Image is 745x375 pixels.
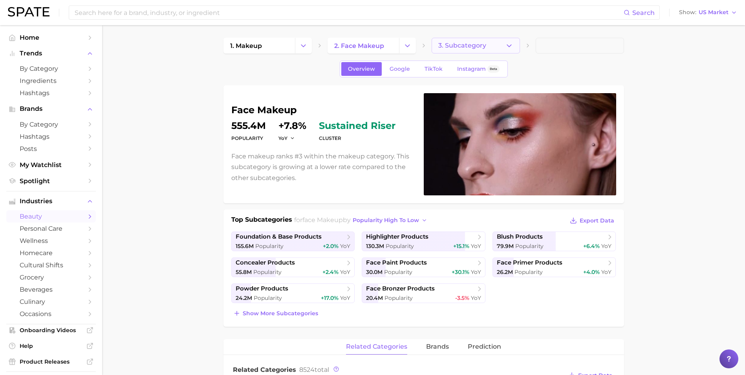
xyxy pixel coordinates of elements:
[6,210,96,222] a: beauty
[20,358,82,365] span: Product Releases
[334,42,384,50] span: 2. face makeup
[6,103,96,115] button: Brands
[236,268,252,276] span: 55.8m
[236,233,322,241] span: foundation & base products
[231,257,355,277] a: concealer products55.8m Popularity+2.4% YoY
[20,342,82,349] span: Help
[351,215,430,226] button: popularity high to low
[6,48,96,59] button: Trends
[583,268,600,276] span: +4.0%
[20,310,82,318] span: occasions
[497,268,513,276] span: 26.2m
[299,366,329,373] span: total
[231,232,355,251] a: foundation & base products155.6m Popularity+2.0% YoY
[20,105,82,112] span: Brands
[6,356,96,368] a: Product Releases
[233,366,296,373] span: Related Categories
[236,285,288,292] span: powder products
[386,243,414,250] span: Popularity
[323,243,339,250] span: +2.0%
[390,66,410,72] span: Google
[6,175,96,187] a: Spotlight
[366,259,427,267] span: face paint products
[20,261,82,269] span: cultural shifts
[601,243,611,250] span: YoY
[231,308,320,319] button: Show more subcategories
[328,38,399,53] a: 2. face makeup
[346,343,407,350] span: related categories
[6,283,96,296] a: beverages
[6,222,96,235] a: personal care
[20,225,82,232] span: personal care
[20,237,82,244] span: wellness
[399,38,416,53] button: Change Category
[341,62,382,76] a: Overview
[6,324,96,336] a: Onboarding Videos
[294,216,430,224] span: for by
[6,31,96,44] a: Home
[20,89,82,97] span: Hashtags
[426,343,449,350] span: brands
[231,134,266,143] dt: Popularity
[366,268,383,276] span: 30.0m
[6,247,96,259] a: homecare
[490,66,497,72] span: Beta
[362,257,485,277] a: face paint products30.0m Popularity+30.1% YoY
[677,7,739,18] button: ShowUS Market
[231,121,266,131] dd: 555.4m
[20,77,82,85] span: Ingredients
[20,298,82,305] span: culinary
[236,259,295,267] span: concealer products
[492,257,616,277] a: face primer products26.2m Popularity+4.0% YoY
[278,121,306,131] dd: +7.8%
[384,294,413,301] span: Popularity
[362,232,485,251] a: highlighter products130.3m Popularity+15.1% YoY
[580,217,614,224] span: Export Data
[452,268,469,276] span: +30.1%
[20,213,82,220] span: beauty
[6,143,96,155] a: Posts
[432,38,520,53] button: 3. Subcategory
[299,366,315,373] span: 8524
[340,243,350,250] span: YoY
[679,10,696,15] span: Show
[340,294,350,301] span: YoY
[6,340,96,352] a: Help
[366,285,435,292] span: face bronzer products
[425,66,443,72] span: TikTok
[20,133,82,140] span: Hashtags
[319,134,395,143] dt: cluster
[6,259,96,271] a: cultural shifts
[471,243,481,250] span: YoY
[20,177,82,185] span: Spotlight
[20,274,82,281] span: grocery
[302,216,343,224] span: face makeup
[583,243,600,250] span: +6.4%
[223,38,295,53] a: 1. makeup
[231,105,414,115] h1: face makeup
[699,10,729,15] span: US Market
[253,268,282,276] span: Popularity
[322,268,339,276] span: +2.4%
[632,9,655,17] span: Search
[353,217,419,224] span: popularity high to low
[453,243,469,250] span: +15.1%
[278,135,295,142] button: YoY
[6,308,96,320] a: occasions
[366,233,428,241] span: highlighter products
[8,7,49,17] img: SPATE
[450,62,506,76] a: InstagramBeta
[6,75,96,87] a: Ingredients
[492,232,616,251] a: blush products79.9m Popularity+6.4% YoY
[231,283,355,303] a: powder products24.2m Popularity+17.0% YoY
[6,159,96,171] a: My Watchlist
[362,283,485,303] a: face bronzer products20.4m Popularity-3.5% YoY
[384,268,412,276] span: Popularity
[383,62,417,76] a: Google
[438,42,486,49] span: 3. Subcategory
[20,65,82,72] span: by Category
[321,294,339,301] span: +17.0%
[366,294,383,301] span: 20.4m
[457,66,486,72] span: Instagram
[295,38,312,53] button: Change Category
